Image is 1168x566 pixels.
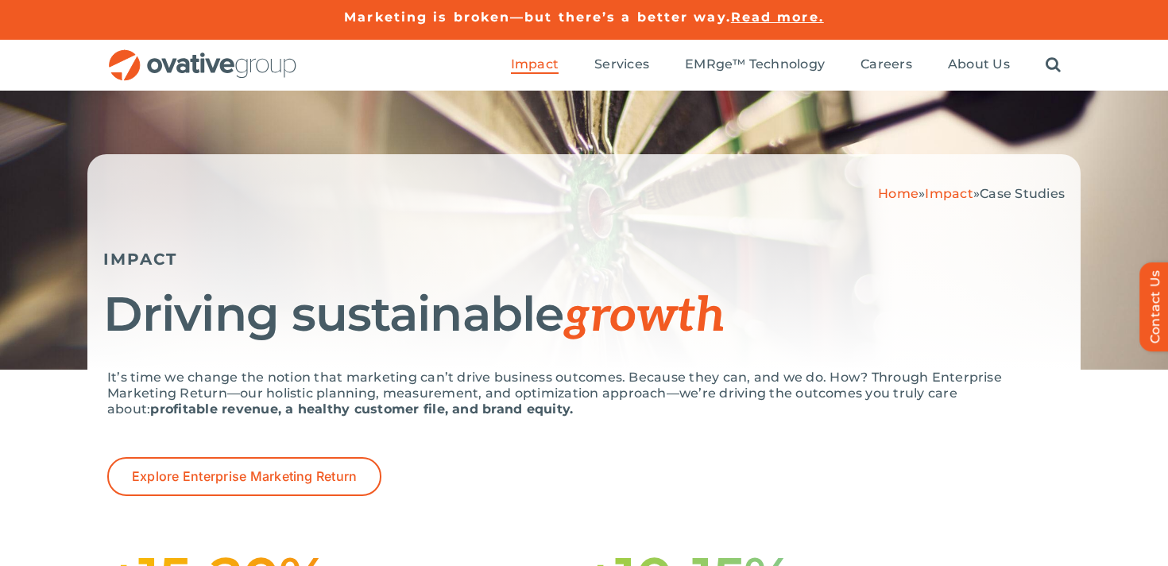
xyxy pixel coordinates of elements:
span: About Us [948,56,1010,72]
a: Read more. [731,10,824,25]
span: Case Studies [980,186,1065,201]
a: Search [1046,56,1061,74]
span: Careers [861,56,912,72]
span: » » [878,186,1065,201]
a: OG_Full_horizontal_RGB [107,48,298,63]
a: Home [878,186,919,201]
strong: profitable revenue, a healthy customer file, and brand equity. [150,401,573,417]
a: Careers [861,56,912,74]
a: EMRge™ Technology [685,56,825,74]
span: Impact [511,56,559,72]
h5: IMPACT [103,250,1065,269]
a: Impact [925,186,973,201]
span: EMRge™ Technology [685,56,825,72]
p: It’s time we change the notion that marketing can’t drive business outcomes. Because they can, an... [107,370,1061,417]
span: Explore Enterprise Marketing Return [132,469,357,484]
span: Services [594,56,649,72]
a: Services [594,56,649,74]
span: growth [563,288,725,345]
nav: Menu [511,40,1061,91]
h1: Driving sustainable [103,289,1065,342]
a: Marketing is broken—but there’s a better way. [344,10,731,25]
a: Explore Enterprise Marketing Return [107,457,381,496]
a: Impact [511,56,559,74]
a: About Us [948,56,1010,74]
